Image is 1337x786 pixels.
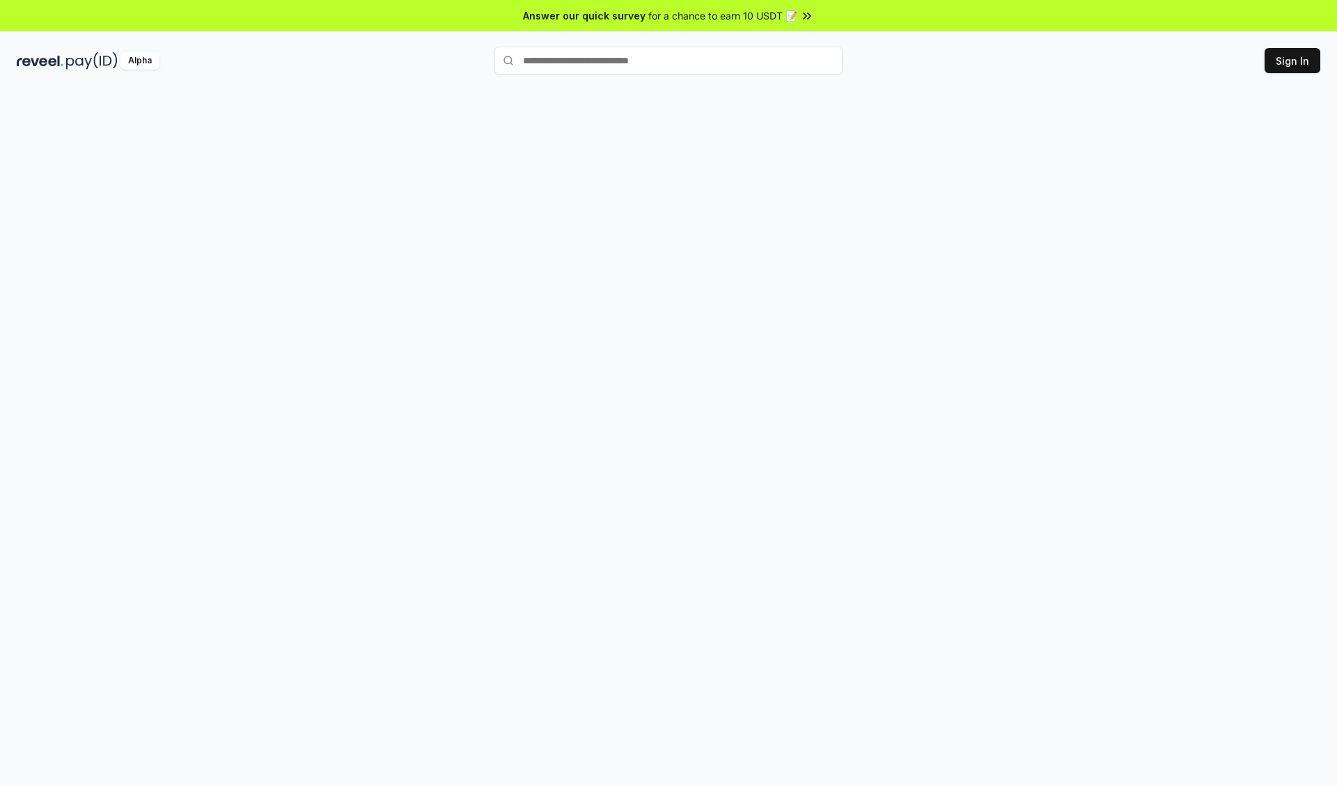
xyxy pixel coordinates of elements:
img: pay_id [66,52,118,70]
span: Answer our quick survey [523,8,646,23]
button: Sign In [1265,48,1320,73]
img: reveel_dark [17,52,63,70]
span: for a chance to earn 10 USDT 📝 [648,8,797,23]
div: Alpha [120,52,159,70]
